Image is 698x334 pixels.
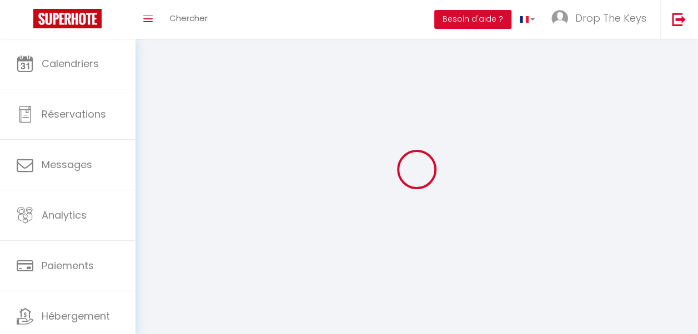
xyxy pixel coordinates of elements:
span: Calendriers [42,57,99,70]
img: logout [672,12,686,26]
span: Hébergement [42,309,110,323]
span: Réservations [42,107,106,121]
span: Chercher [169,12,208,24]
img: ... [551,10,568,27]
img: Super Booking [33,9,102,28]
button: Besoin d'aide ? [434,10,511,29]
span: Analytics [42,208,87,222]
span: Messages [42,158,92,171]
span: Paiements [42,259,94,272]
span: Drop The Keys [575,11,646,25]
button: Ouvrir le widget de chat LiveChat [9,4,42,38]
